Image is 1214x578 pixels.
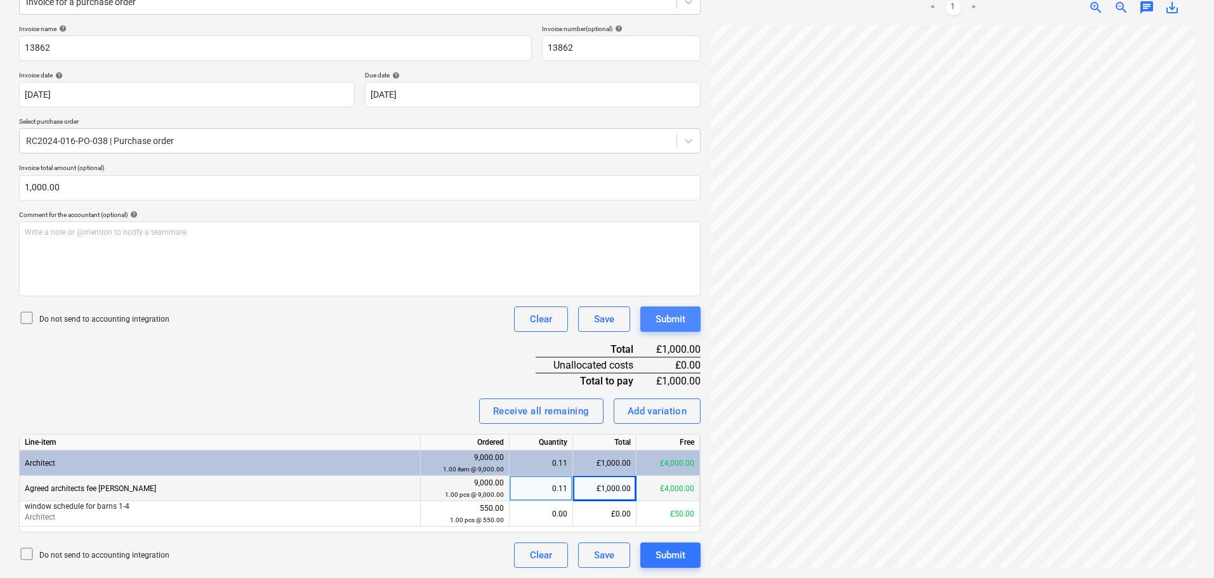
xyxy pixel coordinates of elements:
span: help [128,211,138,218]
div: 0.11 [515,450,567,476]
input: Invoice date not specified [19,82,355,107]
div: Agreed architects fee [PERSON_NAME] [20,476,421,501]
button: Clear [514,542,568,568]
button: Submit [640,542,701,568]
div: Clear [530,547,552,563]
div: Save [594,547,614,563]
button: Add variation [614,398,701,424]
div: £1,000.00 [573,450,637,476]
div: Clear [530,311,552,327]
span: help [612,25,623,32]
div: Due date [365,71,701,79]
div: 0.00 [515,501,567,527]
div: 0.11 [515,476,567,501]
span: Architect [25,513,55,522]
div: Line-item [20,435,421,450]
div: Total to pay [536,373,653,388]
div: Submit [656,547,685,563]
span: window schedule for barns 1-4 [25,502,129,511]
div: Unallocated costs [536,357,653,373]
div: £1,000.00 [654,373,701,388]
span: help [53,72,63,79]
div: £1,000.00 [573,476,637,501]
div: Total [573,435,637,450]
div: 550.00 [426,502,504,526]
button: Save [578,306,630,332]
div: Free [637,435,700,450]
div: Invoice name [19,25,532,33]
button: Receive all remaining [479,398,604,424]
div: £0.00 [573,501,637,527]
div: Total [536,342,653,357]
div: £50.00 [637,501,700,527]
div: Comment for the accountant (optional) [19,211,701,219]
button: Save [578,542,630,568]
div: £0.00 [654,357,701,373]
input: Invoice number [542,36,701,61]
div: £1,000.00 [654,342,701,357]
div: Receive all remaining [493,403,590,419]
div: £4,000.00 [637,450,700,476]
input: Due date not specified [365,82,701,107]
button: Submit [640,306,701,332]
div: Quantity [510,435,573,450]
span: help [56,25,67,32]
span: help [390,72,400,79]
div: Submit [656,311,685,327]
small: 1.00 item @ 9,000.00 [443,466,504,473]
div: Ordered [421,435,510,450]
div: Invoice number (optional) [542,25,701,33]
div: £4,000.00 [637,476,700,501]
iframe: Chat Widget [1151,517,1214,578]
div: Save [594,311,614,327]
p: Select purchase order [19,117,701,128]
p: Do not send to accounting integration [39,550,169,561]
span: Architect [25,459,55,468]
div: Add variation [628,403,687,419]
small: 1.00 pcs @ 9,000.00 [445,491,504,498]
p: Invoice total amount (optional) [19,164,701,174]
div: 9,000.00 [426,477,504,501]
input: Invoice name [19,36,532,61]
div: Invoice date [19,71,355,79]
div: 9,000.00 [426,452,504,475]
p: Do not send to accounting integration [39,314,169,325]
small: 1.00 pcs @ 550.00 [450,516,504,523]
input: Invoice total amount (optional) [19,175,701,200]
button: Clear [514,306,568,332]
